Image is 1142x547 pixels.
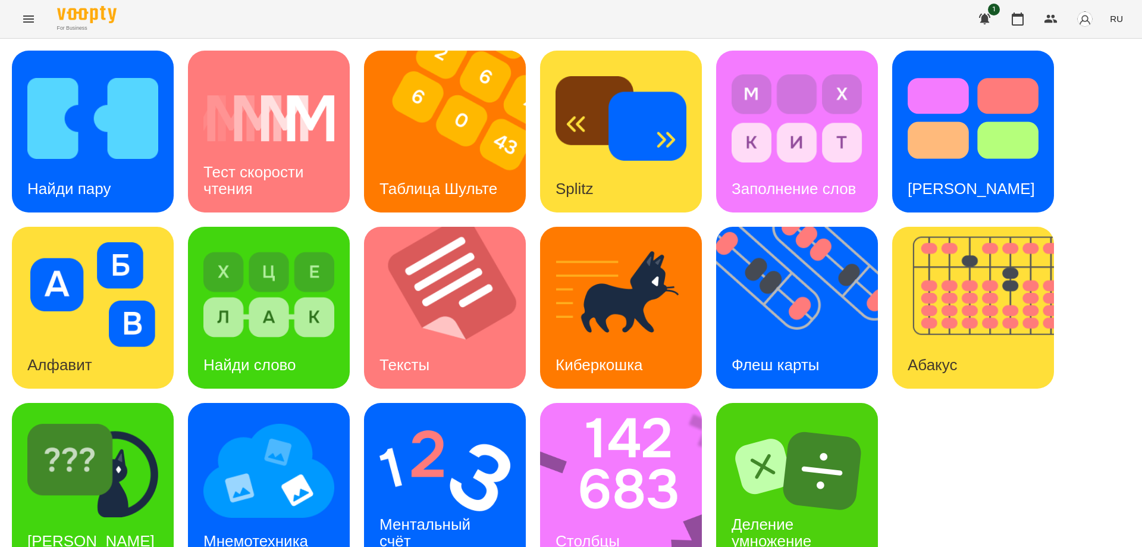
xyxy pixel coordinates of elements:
h3: Таблица Шульте [379,180,497,198]
img: Voopty Logo [57,6,117,23]
a: АбакусАбакус [892,227,1054,389]
img: Тест скорости чтения [203,66,334,171]
span: 1 [988,4,1000,15]
h3: [PERSON_NAME] [908,180,1035,198]
a: SplitzSplitz [540,51,702,212]
img: Ментальный счёт [379,418,510,523]
h3: Splitz [556,180,594,198]
img: Флеш карты [716,227,893,389]
img: Алфавит [27,242,158,347]
img: Тексты [364,227,541,389]
img: Мнемотехника [203,418,334,523]
img: Абакус [892,227,1069,389]
img: Тест Струпа [908,66,1039,171]
h3: Алфавит [27,356,92,374]
h3: Абакус [908,356,957,374]
a: Таблица ШультеТаблица Шульте [364,51,526,212]
img: Таблица Шульте [364,51,541,212]
a: ТекстыТексты [364,227,526,389]
img: Найди пару [27,66,158,171]
h3: Найди пару [27,180,111,198]
a: Найди словоНайди слово [188,227,350,389]
h3: Тексты [379,356,429,374]
h3: Тест скорости чтения [203,163,308,197]
button: RU [1105,8,1128,30]
h3: Заполнение слов [732,180,856,198]
img: Splitz [556,66,686,171]
span: For Business [57,24,117,32]
a: Заполнение словЗаполнение слов [716,51,878,212]
img: Деление умножение [732,418,862,523]
a: Тест скорости чтенияТест скорости чтения [188,51,350,212]
a: Флеш картыФлеш карты [716,227,878,389]
h3: Флеш карты [732,356,820,374]
img: Заполнение слов [732,66,862,171]
a: Найди паруНайди пару [12,51,174,212]
span: RU [1110,12,1123,25]
h3: Киберкошка [556,356,643,374]
a: Тест Струпа[PERSON_NAME] [892,51,1054,212]
img: Киберкошка [556,242,686,347]
a: АлфавитАлфавит [12,227,174,389]
button: Menu [14,5,43,33]
a: КиберкошкаКиберкошка [540,227,702,389]
h3: Найди слово [203,356,296,374]
img: Найди слово [203,242,334,347]
img: Найди Киберкошку [27,418,158,523]
img: avatar_s.png [1077,11,1093,27]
